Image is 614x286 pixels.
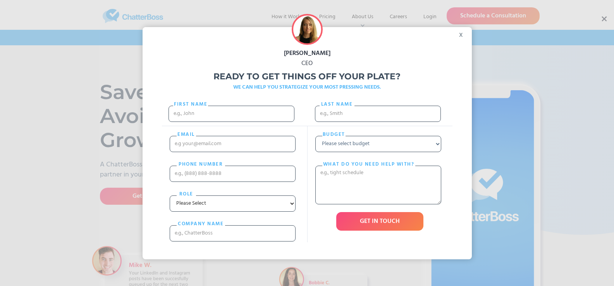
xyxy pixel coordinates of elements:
strong: WE CAN HELP YOU STRATEGIZE YOUR MOST PRESSING NEEDS. [233,83,381,92]
label: First Name [173,101,208,108]
label: Budget [322,131,346,139]
strong: Ready to get things off your plate? [213,71,401,82]
label: Last name [320,101,354,108]
div: CEO [143,58,472,69]
form: Freebie Popup Form 2021 [162,96,452,249]
label: What do you need help with? [322,161,415,168]
label: cOMPANY NAME [177,220,225,228]
label: email [177,131,196,139]
input: GET IN TOUCH [336,212,423,231]
div: [PERSON_NAME] [143,48,472,58]
input: e.g., John [169,106,294,122]
input: e.g., ChatterBoss [170,225,296,241]
input: e.g., Smith [315,106,441,122]
input: e.g your@email.com [170,136,296,152]
label: Role [177,190,196,198]
label: PHONE nUMBER [177,161,225,168]
input: e.g., (888) 888-8888 [170,166,296,182]
div: x [454,27,472,39]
